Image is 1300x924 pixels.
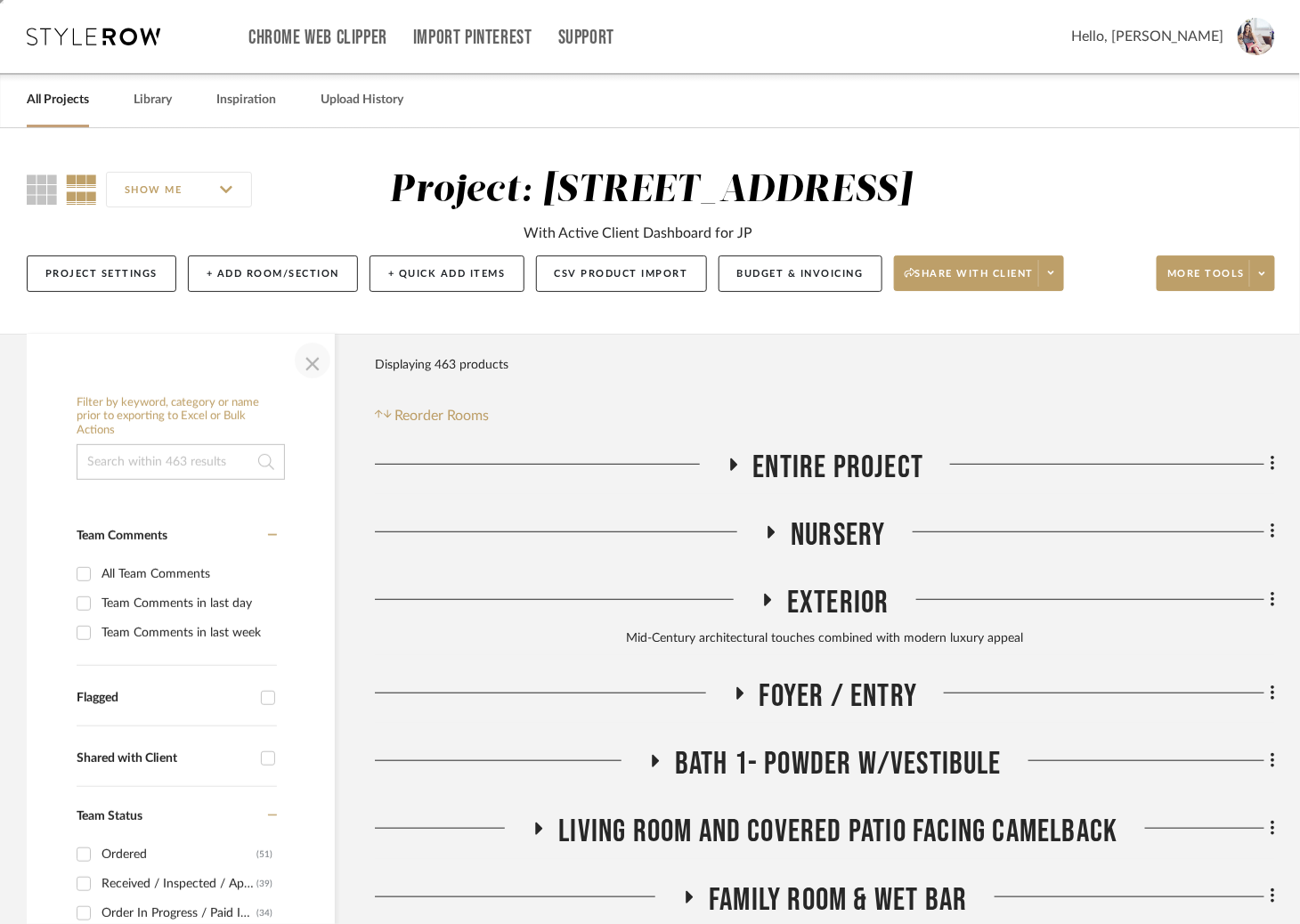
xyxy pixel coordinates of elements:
[1071,26,1224,47] span: Hello, [PERSON_NAME]
[77,751,252,766] div: Shared with Client
[102,840,256,869] div: Ordered
[216,88,276,112] a: Inspiration
[894,255,1065,291] button: Share with client
[77,396,285,438] h6: Filter by keyword, category or name prior to exporting to Excel or Bulk Actions
[321,88,403,112] a: Upload History
[102,619,272,647] div: Team Comments in last week
[102,560,272,588] div: All Team Comments
[675,745,1002,783] span: Bath 1- Powder w/Vestibule
[375,347,508,383] div: Displaying 463 products
[1157,255,1275,291] button: More tools
[791,516,885,555] span: Nursery
[77,810,142,823] span: Team Status
[102,870,256,898] div: Received / Inspected / Approved
[77,444,285,480] input: Search within 463 results
[375,405,490,426] button: Reorder Rooms
[256,870,272,898] div: (39)
[248,30,387,45] a: Chrome Web Clipper
[1167,267,1245,294] span: More tools
[134,88,172,112] a: Library
[77,530,167,542] span: Team Comments
[295,343,330,378] button: Close
[1238,18,1275,55] img: avatar
[760,677,918,716] span: Foyer / Entry
[787,584,890,622] span: Exterior
[524,223,753,244] div: With Active Client Dashboard for JP
[188,255,358,292] button: + Add Room/Section
[27,255,176,292] button: Project Settings
[719,255,882,292] button: Budget & Invoicing
[536,255,707,292] button: CSV Product Import
[709,881,967,920] span: Family Room & Wet Bar
[558,813,1117,851] span: Living Room and Covered Patio Facing Camelback
[395,405,490,426] span: Reorder Rooms
[558,30,614,45] a: Support
[27,88,89,112] a: All Projects
[370,255,524,292] button: + Quick Add Items
[375,629,1275,649] div: Mid-Century architectural touches combined with modern luxury appeal
[413,30,532,45] a: Import Pinterest
[753,449,924,487] span: Entire Project
[390,172,913,209] div: Project: [STREET_ADDRESS]
[256,840,272,869] div: (51)
[905,267,1035,294] span: Share with client
[102,589,272,618] div: Team Comments in last day
[77,691,252,706] div: Flagged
